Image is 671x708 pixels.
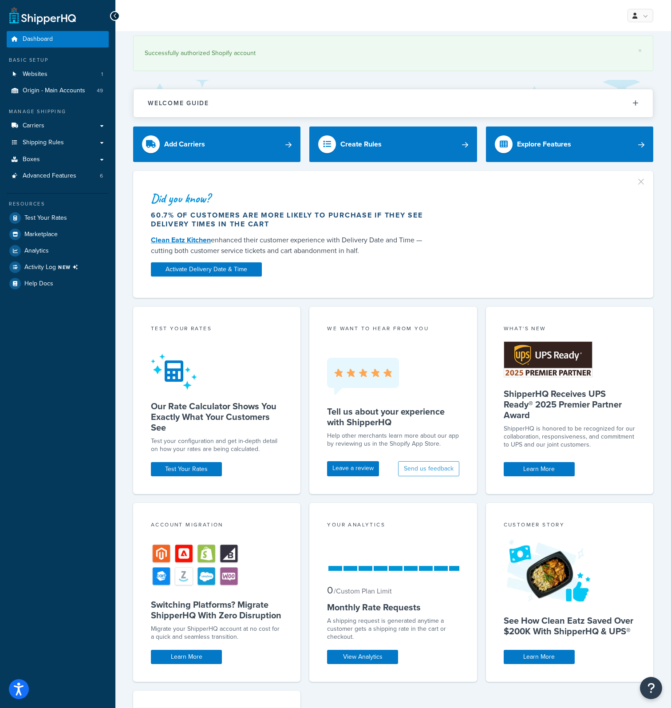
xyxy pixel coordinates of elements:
a: Activity LogNEW [7,259,109,275]
span: Marketplace [24,231,58,238]
div: Add Carriers [164,138,205,150]
div: Successfully authorized Shopify account [145,47,642,59]
a: Advanced Features6 [7,168,109,184]
div: Resources [7,200,109,208]
a: Test Your Rates [151,462,222,476]
div: Your Analytics [327,521,459,531]
div: Migrate your ShipperHQ account at no cost for a quick and seamless transition. [151,625,283,641]
div: Test your rates [151,324,283,335]
h2: Welcome Guide [148,100,209,107]
div: Account Migration [151,521,283,531]
div: Explore Features [517,138,571,150]
a: Explore Features [486,127,653,162]
div: Test your configuration and get in-depth detail on how your rates are being calculated. [151,437,283,453]
a: Learn More [504,462,575,476]
div: 60.7% of customers are more likely to purchase if they see delivery times in the cart [151,211,424,229]
span: 6 [100,172,103,180]
div: Did you know? [151,192,424,205]
a: Help Docs [7,276,109,292]
a: Shipping Rules [7,134,109,151]
span: NEW [58,264,82,271]
div: enhanced their customer experience with Delivery Date and Time — cutting both customer service ti... [151,235,424,256]
span: Carriers [23,122,44,130]
span: Advanced Features [23,172,76,180]
span: Test Your Rates [24,214,67,222]
a: Dashboard [7,31,109,47]
h5: Tell us about your experience with ShipperHQ [327,406,459,427]
a: View Analytics [327,650,398,664]
a: Learn More [151,650,222,664]
span: Boxes [23,156,40,163]
a: Websites1 [7,66,109,83]
a: × [638,47,642,54]
li: [object Object] [7,259,109,275]
li: Advanced Features [7,168,109,184]
span: 49 [97,87,103,95]
a: Analytics [7,243,109,259]
a: Carriers [7,118,109,134]
div: Manage Shipping [7,108,109,115]
span: Analytics [24,247,49,255]
span: Origin - Main Accounts [23,87,85,95]
span: 1 [101,71,103,78]
h5: Our Rate Calculator Shows You Exactly What Your Customers See [151,401,283,433]
span: Dashboard [23,36,53,43]
a: Boxes [7,151,109,168]
small: / Custom Plan Limit [334,586,392,596]
div: Basic Setup [7,56,109,64]
a: Activate Delivery Date & Time [151,262,262,277]
a: Origin - Main Accounts49 [7,83,109,99]
a: Create Rules [309,127,477,162]
button: Send us feedback [398,461,459,476]
a: Leave a review [327,461,379,476]
a: Add Carriers [133,127,300,162]
h5: See How Clean Eatz Saved Over $200K With ShipperHQ & UPS® [504,615,635,637]
a: Learn More [504,650,575,664]
span: Activity Log [24,261,82,273]
button: Open Resource Center [640,677,662,699]
span: Websites [23,71,47,78]
a: Marketplace [7,226,109,242]
div: What's New [504,324,635,335]
p: we want to hear from you [327,324,459,332]
p: Help other merchants learn more about our app by reviewing us in the Shopify App Store. [327,432,459,448]
h5: Switching Platforms? Migrate ShipperHQ With Zero Disruption [151,599,283,621]
li: Websites [7,66,109,83]
button: Welcome Guide [134,89,653,117]
div: Customer Story [504,521,635,531]
h5: ShipperHQ Receives UPS Ready® 2025 Premier Partner Award [504,388,635,420]
div: A shipping request is generated anytime a customer gets a shipping rate in the cart or checkout. [327,617,459,641]
span: 0 [327,583,333,597]
a: Clean Eatz Kitchen [151,235,211,245]
li: Origin - Main Accounts [7,83,109,99]
p: ShipperHQ is honored to be recognized for our collaboration, responsiveness, and commitment to UP... [504,425,635,449]
a: Test Your Rates [7,210,109,226]
h5: Monthly Rate Requests [327,602,459,613]
div: Create Rules [340,138,382,150]
span: Shipping Rules [23,139,64,146]
span: Help Docs [24,280,53,288]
